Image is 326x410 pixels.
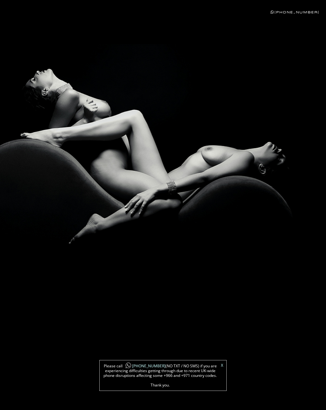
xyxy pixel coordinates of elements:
[125,362,131,369] img: whatsapp-icon1.png
[271,10,320,14] a: [PHONE_NUMBER]
[270,4,320,8] a: [PHONE_NUMBER]
[123,363,166,369] a: [PHONE_NUMBER]
[103,364,217,387] span: Please call (NO TXT / NO SMS) if you are experiencing difficulties getting through due to recent ...
[6,4,50,7] div: Local Time 11:47 PM
[221,364,223,367] a: X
